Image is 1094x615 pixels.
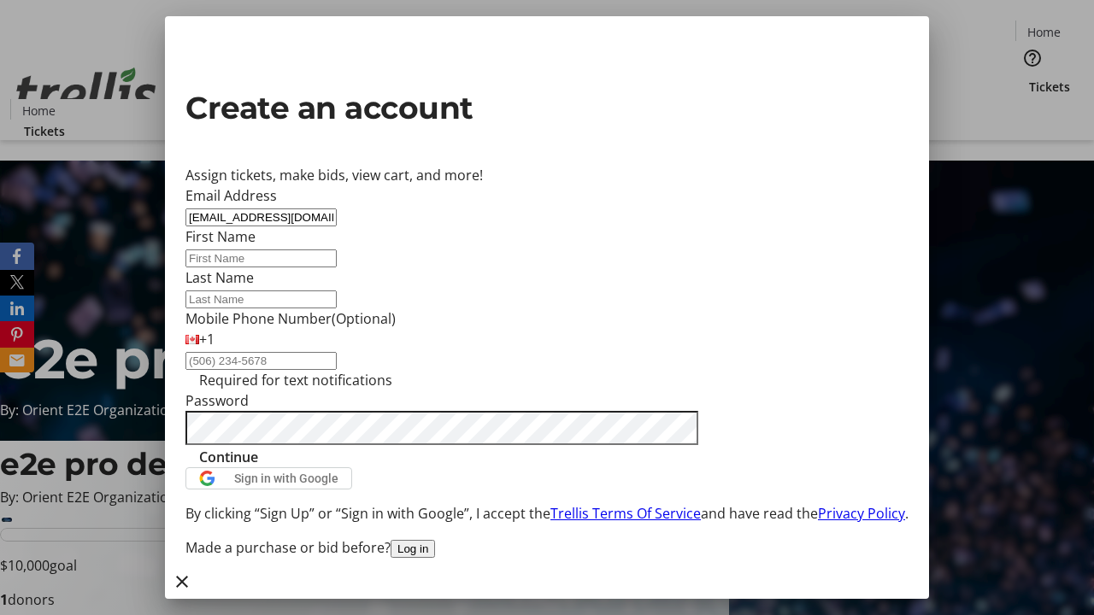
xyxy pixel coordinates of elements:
span: Continue [199,447,258,467]
input: First Name [185,249,337,267]
label: Email Address [185,186,277,205]
input: Last Name [185,290,337,308]
p: By clicking “Sign Up” or “Sign in with Google”, I accept the and have read the . [185,503,909,524]
input: (506) 234-5678 [185,352,337,370]
label: First Name [185,227,256,246]
a: Privacy Policy [818,504,905,523]
a: Trellis Terms Of Service [550,504,701,523]
span: Sign in with Google [234,471,338,485]
button: Sign in with Google [185,467,352,489]
div: Assign tickets, make bids, view cart, and more! [185,165,909,185]
button: Close [165,565,199,599]
button: Continue [185,447,272,467]
h2: Create an account [185,85,909,131]
tr-hint: Required for text notifications [199,370,392,390]
label: Last Name [185,268,254,287]
input: Email Address [185,208,337,226]
label: Mobile Phone Number (Optional) [185,309,396,328]
button: Log in [391,540,435,558]
div: Made a purchase or bid before? [185,537,909,558]
label: Password [185,391,249,410]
